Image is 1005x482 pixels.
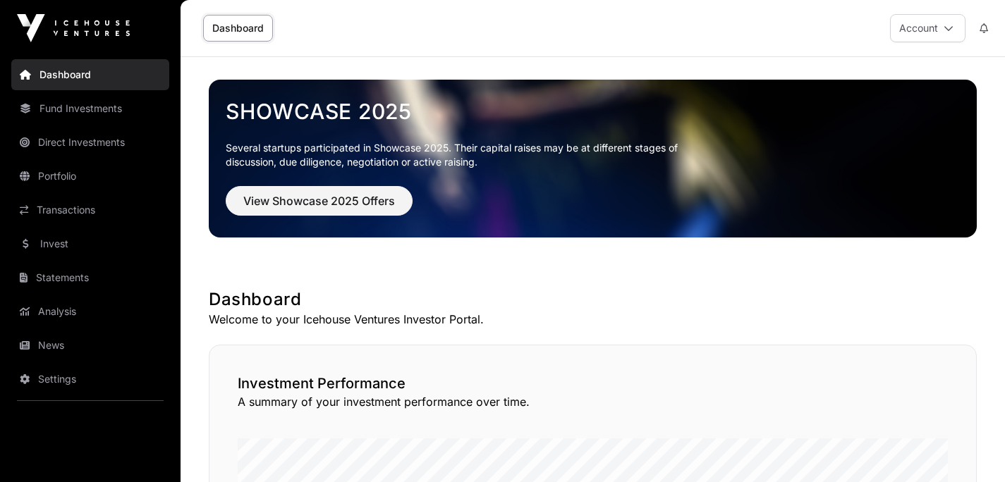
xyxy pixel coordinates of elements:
a: Fund Investments [11,93,169,124]
span: View Showcase 2025 Offers [243,192,395,209]
p: Welcome to your Icehouse Ventures Investor Portal. [209,311,977,328]
a: Invest [11,228,169,259]
a: Dashboard [203,15,273,42]
a: News [11,330,169,361]
a: Direct Investments [11,127,169,158]
button: Account [890,14,966,42]
img: Showcase 2025 [209,80,977,237]
p: A summary of your investment performance over time. [238,393,948,410]
a: View Showcase 2025 Offers [226,200,413,214]
a: Showcase 2025 [226,99,960,124]
a: Analysis [11,296,169,327]
h2: Investment Performance [238,373,948,393]
img: Icehouse Ventures Logo [17,14,130,42]
a: Settings [11,364,169,395]
a: Dashboard [11,59,169,90]
button: View Showcase 2025 Offers [226,186,413,216]
a: Transactions [11,194,169,225]
a: Statements [11,262,169,293]
a: Portfolio [11,161,169,192]
p: Several startups participated in Showcase 2025. Their capital raises may be at different stages o... [226,141,700,169]
iframe: Chat Widget [934,414,1005,482]
h1: Dashboard [209,288,977,311]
